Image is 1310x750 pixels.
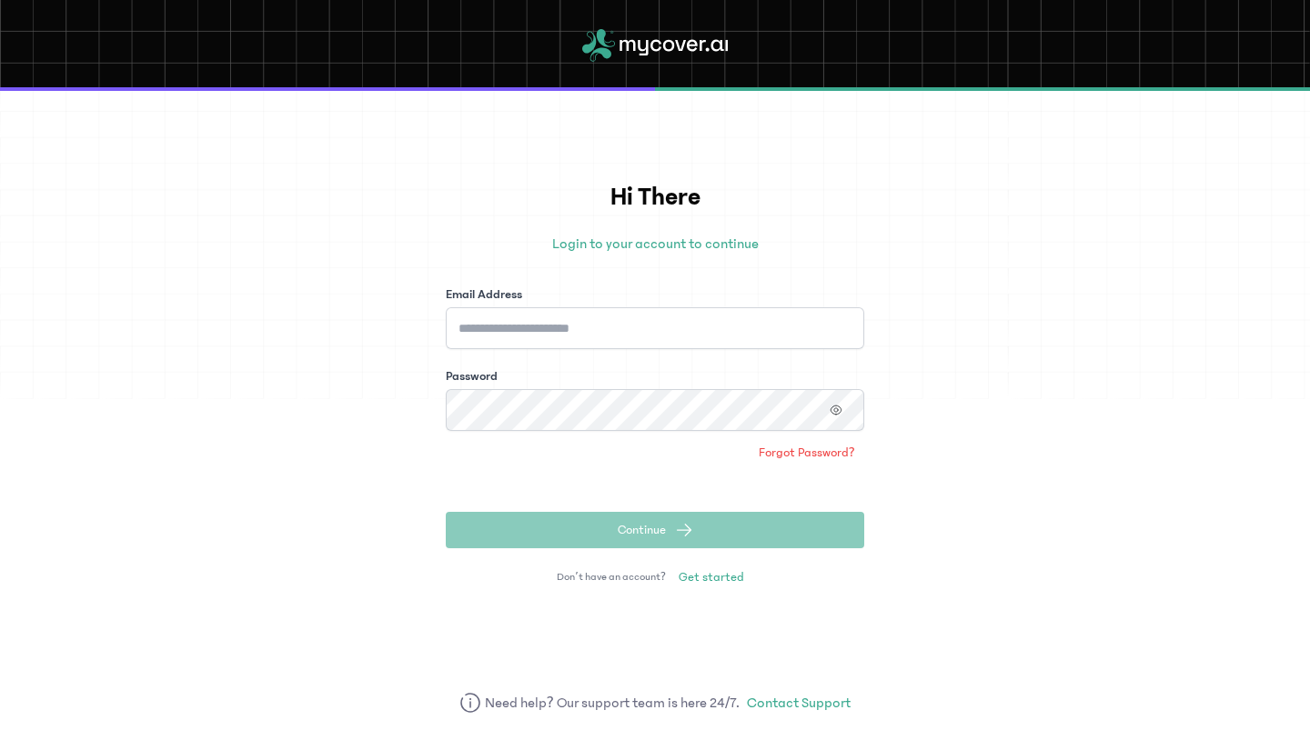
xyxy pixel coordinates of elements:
[759,444,855,462] span: Forgot Password?
[446,367,498,385] label: Password
[446,178,864,216] h1: Hi There
[446,512,864,548] button: Continue
[446,233,864,255] p: Login to your account to continue
[747,692,851,714] a: Contact Support
[750,438,864,467] a: Forgot Password?
[618,521,666,539] span: Continue
[557,570,666,585] span: Don’t have an account?
[485,692,741,714] span: Need help? Our support team is here 24/7.
[670,563,753,592] a: Get started
[679,568,744,586] span: Get started
[446,285,522,304] label: Email Address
